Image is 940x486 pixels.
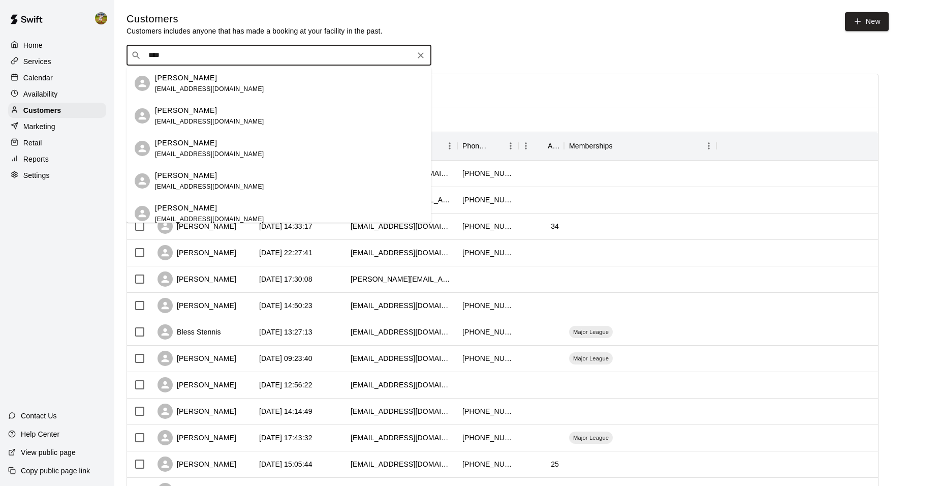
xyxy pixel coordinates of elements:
[351,406,452,416] div: lraley5@yahoo.com
[8,38,106,53] a: Home
[503,138,518,154] button: Menu
[155,170,217,181] p: [PERSON_NAME]
[457,132,518,160] div: Phone Number
[23,40,43,50] p: Home
[8,70,106,85] a: Calendar
[462,327,513,337] div: +19792291440
[155,105,217,116] p: [PERSON_NAME]
[351,221,452,231] div: highonlife0812@gmail.com
[259,380,312,390] div: 2025-08-30 12:56:22
[259,353,312,363] div: 2025-09-01 09:23:40
[23,105,61,115] p: Customers
[351,380,452,390] div: agdawson@gmail.com
[351,327,452,337] div: blessiestennis@gmail.com
[569,132,613,160] div: Memberships
[135,206,150,221] div: Francisco Calzada
[259,459,312,469] div: 2025-08-23 15:05:44
[548,132,559,160] div: Age
[8,135,106,150] a: Retail
[351,300,452,311] div: chasetexasrealtyagent@gmail.com
[158,351,236,366] div: [PERSON_NAME]
[462,248,513,258] div: +15122699971
[701,138,716,154] button: Menu
[351,274,452,284] div: krey.bratsen@srsbuildingproducts.com
[155,203,217,214] p: [PERSON_NAME]
[158,377,236,392] div: [PERSON_NAME]
[259,274,312,284] div: 2025-09-11 17:30:08
[259,300,312,311] div: 2025-09-08 14:50:23
[489,139,503,153] button: Sort
[23,170,50,180] p: Settings
[158,219,236,234] div: [PERSON_NAME]
[613,139,627,153] button: Sort
[158,271,236,287] div: [PERSON_NAME]
[569,434,613,442] span: Major League
[155,85,264,93] span: [EMAIL_ADDRESS][DOMAIN_NAME]
[23,89,58,99] p: Availability
[8,119,106,134] a: Marketing
[158,430,236,445] div: [PERSON_NAME]
[21,411,57,421] p: Contact Us
[8,151,106,167] a: Reports
[135,108,150,124] div: Francisco Herrera
[462,353,513,363] div: +19793938165
[569,328,613,336] span: Major League
[21,447,76,458] p: View public page
[23,138,42,148] p: Retail
[442,138,457,154] button: Menu
[462,168,513,178] div: +17139224048
[414,48,428,63] button: Clear
[155,73,217,83] p: [PERSON_NAME]
[551,221,559,231] div: 34
[462,406,513,416] div: +19792045880
[259,406,312,416] div: 2025-08-27 14:14:49
[462,195,513,205] div: +19729214421
[518,132,564,160] div: Age
[23,73,53,83] p: Calendar
[551,459,559,469] div: 25
[155,216,264,223] span: [EMAIL_ADDRESS][DOMAIN_NAME]
[127,12,383,26] h5: Customers
[158,245,236,260] div: [PERSON_NAME]
[351,433,452,443] div: dldup81379@gmail.com
[95,12,107,24] img: Jhonny Montoya
[8,103,106,118] a: Customers
[259,248,312,258] div: 2025-09-11 22:27:41
[569,432,613,444] div: Major League
[351,248,452,258] div: leahcjirasek@gmail.com
[135,76,150,91] div: Mary Fobbs
[127,45,431,66] div: Search customers by name or email
[158,298,236,313] div: [PERSON_NAME]
[569,354,613,362] span: Major League
[351,459,452,469] div: sboshart@tamu.edu
[8,86,106,102] a: Availability
[564,132,716,160] div: Memberships
[155,118,264,125] span: [EMAIL_ADDRESS][DOMAIN_NAME]
[155,150,264,158] span: [EMAIL_ADDRESS][DOMAIN_NAME]
[259,327,312,337] div: 2025-09-08 13:27:13
[534,139,548,153] button: Sort
[135,141,150,156] div: Frank Beardsley
[155,138,217,148] p: [PERSON_NAME]
[462,433,513,443] div: +19792185213
[158,457,236,472] div: [PERSON_NAME]
[8,168,106,183] a: Settings
[155,183,264,190] span: [EMAIL_ADDRESS][DOMAIN_NAME]
[8,54,106,69] a: Services
[518,138,534,154] button: Menu
[462,300,513,311] div: +17133974311
[127,26,383,36] p: Customers includes anyone that has made a booking at your facility in the past.
[21,466,90,476] p: Copy public page link
[569,352,613,364] div: Major League
[346,132,457,160] div: Email
[23,56,51,67] p: Services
